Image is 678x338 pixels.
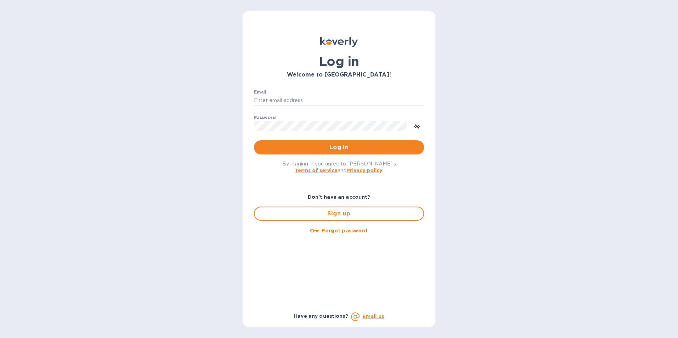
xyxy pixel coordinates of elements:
[322,228,367,233] u: Forgot password
[346,168,382,173] a: Privacy policy
[295,168,338,173] a: Terms of service
[254,90,266,94] label: Email
[260,143,418,152] span: Log in
[254,95,424,106] input: Enter email address
[410,119,424,133] button: toggle password visibility
[254,54,424,69] h1: Log in
[254,116,276,120] label: Password
[362,314,384,319] a: Email us
[294,313,348,319] b: Have any questions?
[254,72,424,78] h3: Welcome to [GEOGRAPHIC_DATA]!
[308,194,371,200] b: Don't have an account?
[320,37,358,47] img: Koverly
[254,207,424,221] button: Sign up
[254,140,424,154] button: Log in
[260,209,418,218] span: Sign up
[282,161,396,173] span: By logging in you agree to [PERSON_NAME]'s and .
